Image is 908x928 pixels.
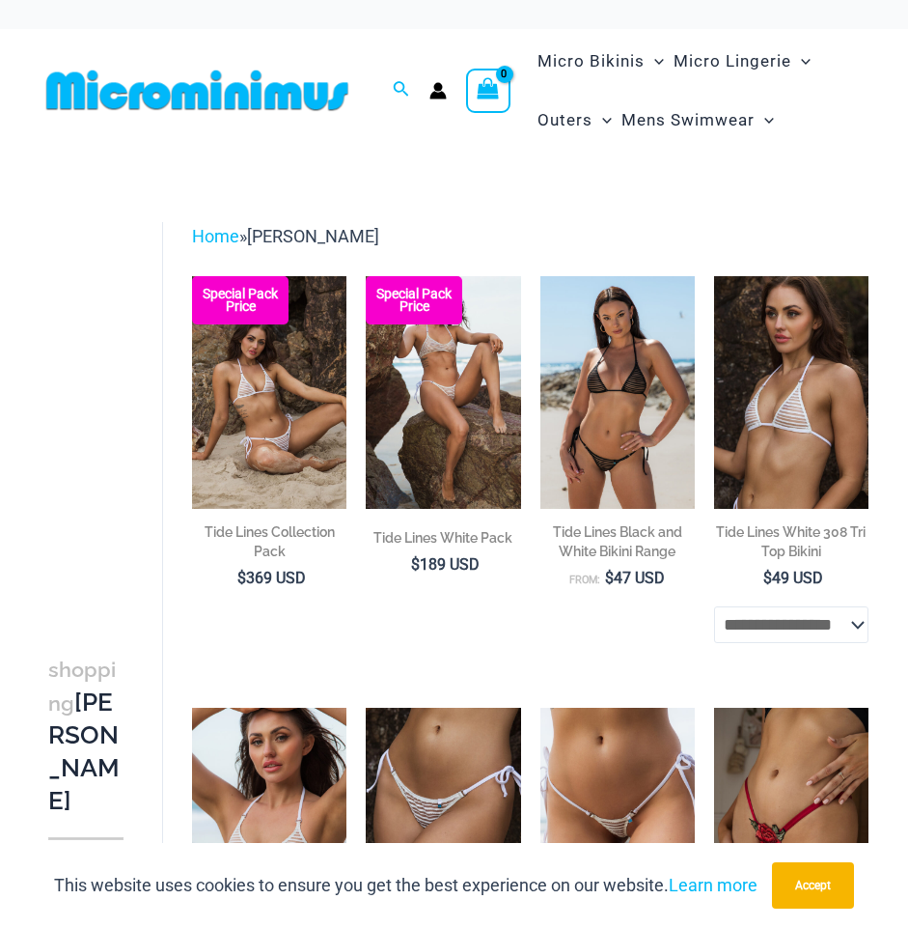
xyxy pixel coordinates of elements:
[366,276,520,508] img: Tide Lines White 350 Halter Top 470 Thong 05
[763,569,772,587] span: $
[540,522,695,561] h2: Tide Lines Black and White Bikini Range
[192,226,379,246] span: »
[755,96,774,145] span: Menu Toggle
[791,37,811,86] span: Menu Toggle
[366,528,520,554] a: Tide Lines White Pack
[411,555,420,574] span: $
[533,32,669,91] a: Micro BikinisMenu ToggleMenu Toggle
[605,569,665,587] bdi: 47 USD
[533,91,617,150] a: OutersMenu ToggleMenu Toggle
[366,528,520,548] h2: Tide Lines White Pack
[48,658,116,716] span: shopping
[192,226,239,246] a: Home
[237,569,306,587] bdi: 369 USD
[645,37,664,86] span: Menu Toggle
[366,276,520,508] a: Tide Lines White 350 Halter Top 470 Thong 05 Tide Lines White 350 Halter Top 470 Thong 03Tide Lin...
[54,871,757,900] p: This website uses cookies to ensure you get the best experience on our website.
[714,276,868,508] img: Tide Lines White 308 Tri Top 01
[192,276,346,508] img: Tide Lines White 308 Tri Top 470 Thong 07
[540,276,695,508] a: Tide Lines Black 308 Tri Top 470 Thong 01Tide Lines White 308 Tri Top 470 Thong 03Tide Lines Whit...
[540,276,695,508] img: Tide Lines Black 308 Tri Top 470 Thong 01
[393,78,410,102] a: Search icon link
[466,69,510,113] a: View Shopping Cart, empty
[237,569,246,587] span: $
[192,522,346,568] a: Tide Lines Collection Pack
[48,207,222,593] iframe: TrustedSite Certified
[537,37,645,86] span: Micro Bikinis
[674,37,791,86] span: Micro Lingerie
[714,276,868,508] a: Tide Lines White 308 Tri Top 01Tide Lines White 308 Tri Top 480 Micro 04Tide Lines White 308 Tri ...
[192,288,289,313] b: Special Pack Price
[772,862,854,909] button: Accept
[669,875,757,895] a: Learn more
[669,32,815,91] a: Micro LingerieMenu ToggleMenu Toggle
[714,522,868,568] a: Tide Lines White 308 Tri Top Bikini
[592,96,612,145] span: Menu Toggle
[617,91,779,150] a: Mens SwimwearMenu ToggleMenu Toggle
[192,276,346,508] a: Tide Lines White 308 Tri Top 470 Thong 07 Tide Lines Black 308 Tri Top 480 Micro 01Tide Lines Bla...
[569,574,600,586] span: From:
[540,522,695,568] a: Tide Lines Black and White Bikini Range
[192,522,346,561] h2: Tide Lines Collection Pack
[763,569,823,587] bdi: 49 USD
[605,569,614,587] span: $
[429,82,447,99] a: Account icon link
[366,288,462,313] b: Special Pack Price
[621,96,755,145] span: Mens Swimwear
[39,69,356,112] img: MM SHOP LOGO FLAT
[48,653,124,818] h3: [PERSON_NAME]
[537,96,592,145] span: Outers
[411,555,480,574] bdi: 189 USD
[530,29,869,153] nav: Site Navigation
[247,226,379,246] span: [PERSON_NAME]
[714,522,868,561] h2: Tide Lines White 308 Tri Top Bikini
